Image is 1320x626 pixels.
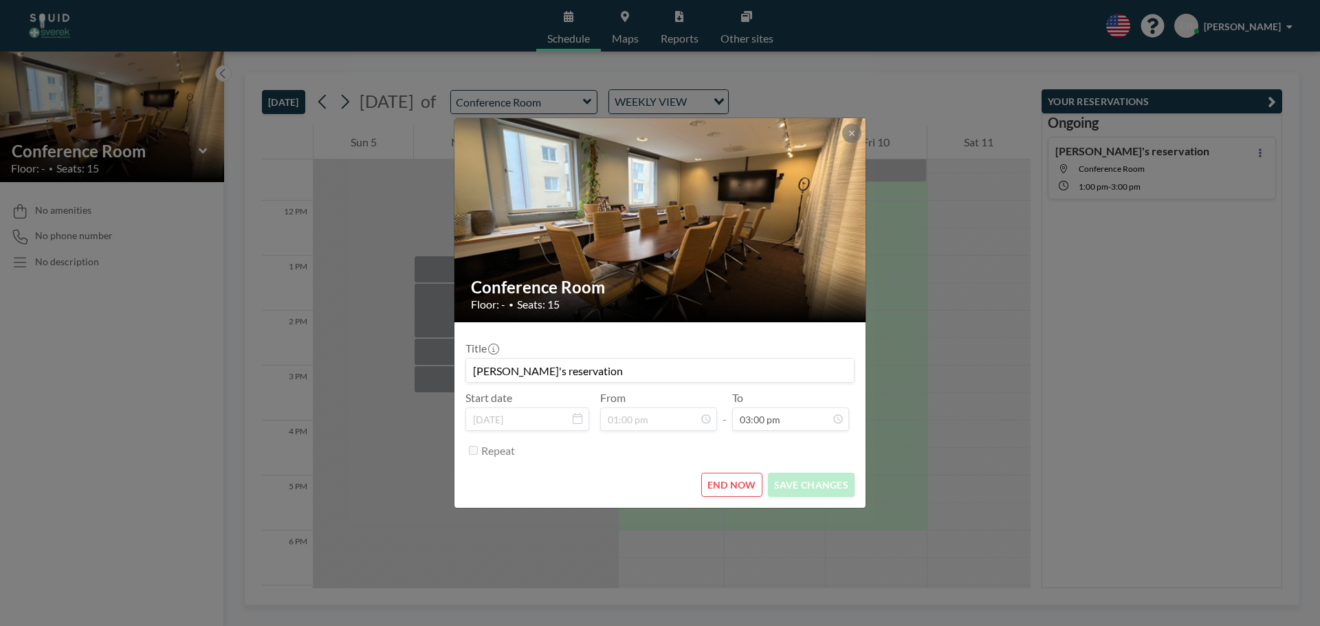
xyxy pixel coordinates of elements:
[471,298,505,311] span: Floor: -
[466,359,854,382] input: (No title)
[465,342,498,355] label: Title
[471,277,850,298] h2: Conference Room
[768,473,855,497] button: SAVE CHANGES
[517,298,560,311] span: Seats: 15
[481,444,515,458] label: Repeat
[723,396,727,426] span: -
[465,391,512,405] label: Start date
[600,391,626,405] label: From
[732,391,743,405] label: To
[454,65,867,375] img: 537.JPG
[509,300,514,310] span: •
[701,473,762,497] button: END NOW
